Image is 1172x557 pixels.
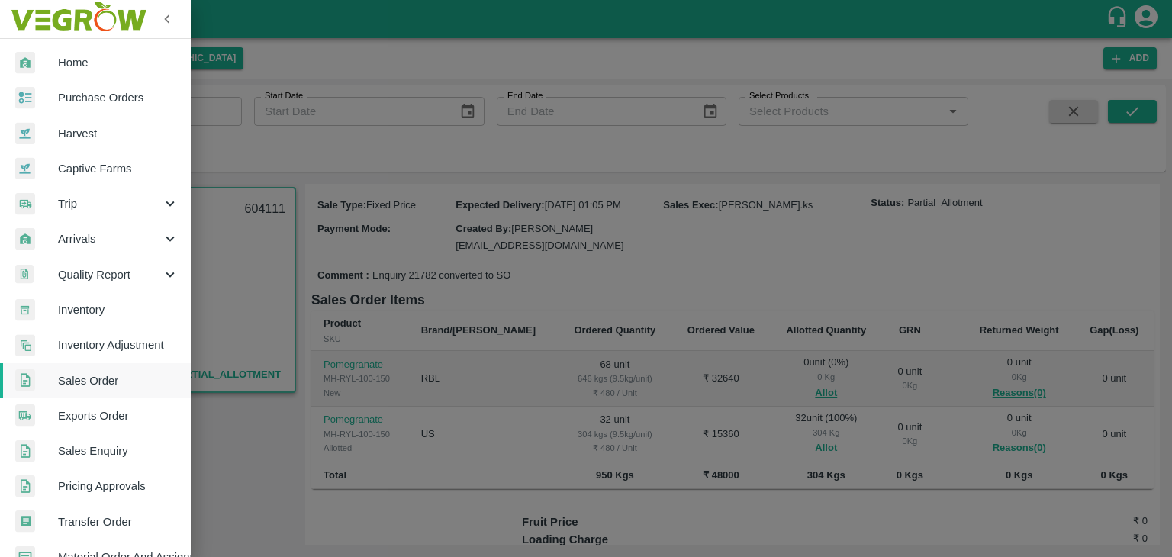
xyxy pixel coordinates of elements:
span: Trip [58,195,162,212]
span: Pricing Approvals [58,478,179,494]
span: Quality Report [58,266,162,283]
img: delivery [15,193,35,215]
span: Home [58,54,179,71]
img: sales [15,369,35,391]
img: sales [15,440,35,462]
img: qualityReport [15,265,34,284]
img: whArrival [15,52,35,74]
img: shipments [15,404,35,427]
img: sales [15,475,35,497]
span: Exports Order [58,407,179,424]
img: inventory [15,334,35,356]
span: Harvest [58,125,179,142]
span: Arrivals [58,230,162,247]
span: Inventory Adjustment [58,336,179,353]
span: Captive Farms [58,160,179,177]
span: Inventory [58,301,179,318]
img: whArrival [15,228,35,250]
img: harvest [15,157,35,180]
img: harvest [15,122,35,145]
img: reciept [15,87,35,109]
img: whTransfer [15,510,35,533]
span: Transfer Order [58,514,179,530]
img: whInventory [15,299,35,321]
span: Sales Order [58,372,179,389]
span: Purchase Orders [58,89,179,106]
span: Sales Enquiry [58,443,179,459]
